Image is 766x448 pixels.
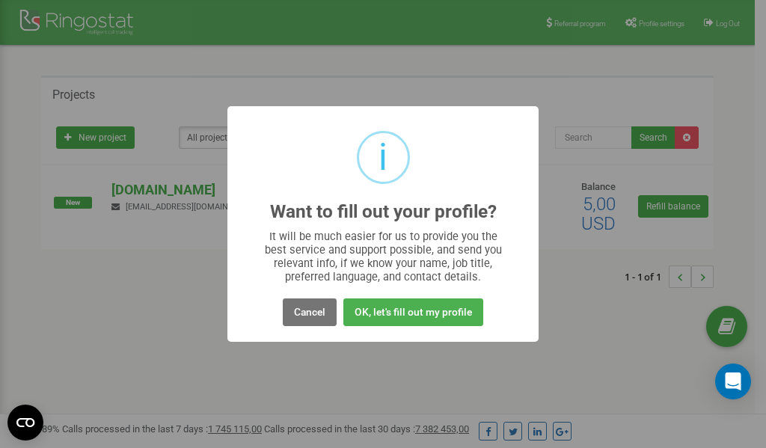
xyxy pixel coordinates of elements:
button: Cancel [283,298,337,326]
div: Open Intercom Messenger [715,363,751,399]
button: OK, let's fill out my profile [343,298,483,326]
h2: Want to fill out your profile? [270,202,497,222]
div: It will be much easier for us to provide you the best service and support possible, and send you ... [257,230,509,283]
div: i [379,133,387,182]
button: Open CMP widget [7,405,43,441]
